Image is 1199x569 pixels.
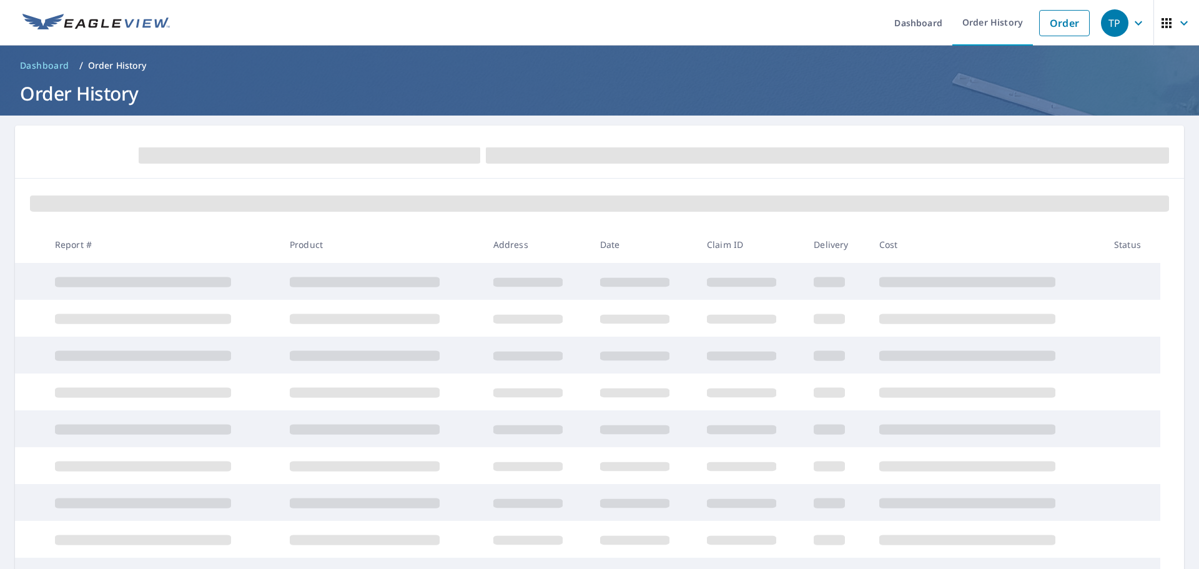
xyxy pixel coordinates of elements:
img: EV Logo [22,14,170,32]
th: Cost [869,226,1104,263]
a: Order [1039,10,1090,36]
a: Dashboard [15,56,74,76]
p: Order History [88,59,147,72]
th: Product [280,226,483,263]
th: Report # [45,226,280,263]
h1: Order History [15,81,1184,106]
th: Claim ID [697,226,804,263]
div: TP [1101,9,1128,37]
th: Address [483,226,590,263]
th: Date [590,226,697,263]
span: Dashboard [20,59,69,72]
th: Delivery [804,226,869,263]
nav: breadcrumb [15,56,1184,76]
li: / [79,58,83,73]
th: Status [1104,226,1160,263]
